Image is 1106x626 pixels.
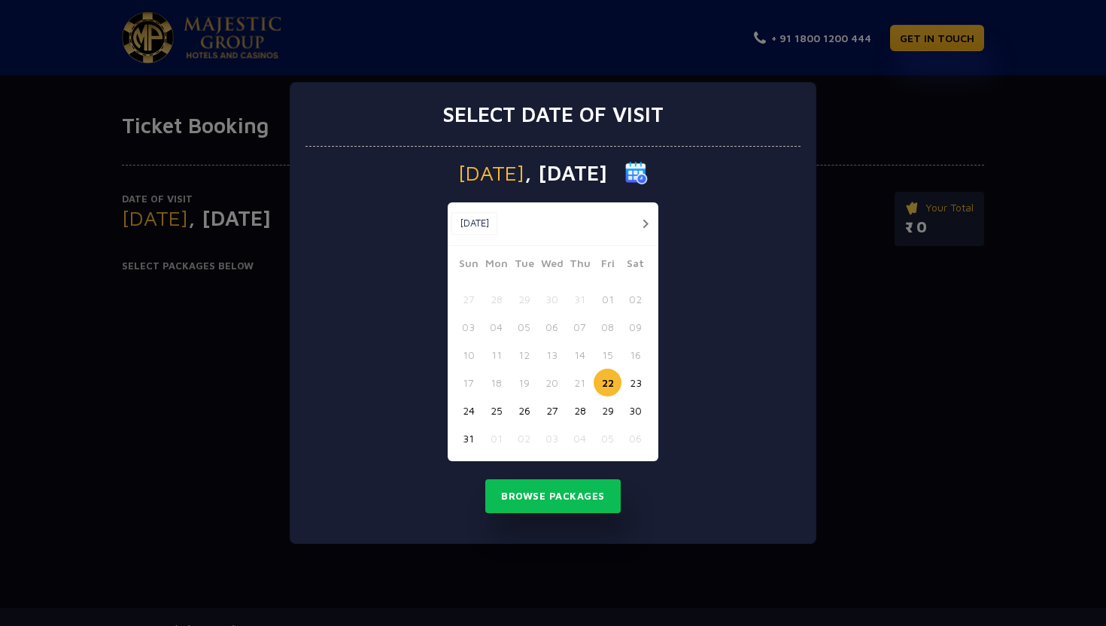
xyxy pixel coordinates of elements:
[566,285,594,313] button: 31
[482,285,510,313] button: 28
[621,424,649,452] button: 06
[621,397,649,424] button: 30
[454,424,482,452] button: 31
[538,397,566,424] button: 27
[621,313,649,341] button: 09
[454,285,482,313] button: 27
[482,313,510,341] button: 04
[621,255,649,276] span: Sat
[482,369,510,397] button: 18
[594,255,621,276] span: Fri
[485,479,621,514] button: Browse Packages
[451,212,497,235] button: [DATE]
[621,369,649,397] button: 23
[594,369,621,397] button: 22
[594,397,621,424] button: 29
[594,313,621,341] button: 08
[524,163,607,184] span: , [DATE]
[442,102,664,127] h3: Select date of visit
[538,313,566,341] button: 06
[454,369,482,397] button: 17
[510,369,538,397] button: 19
[625,162,648,184] img: calender icon
[454,313,482,341] button: 03
[621,285,649,313] button: 02
[594,341,621,369] button: 15
[538,255,566,276] span: Wed
[566,397,594,424] button: 28
[510,424,538,452] button: 02
[482,255,510,276] span: Mon
[566,255,594,276] span: Thu
[594,424,621,452] button: 05
[510,313,538,341] button: 05
[482,341,510,369] button: 11
[538,285,566,313] button: 30
[482,397,510,424] button: 25
[454,255,482,276] span: Sun
[566,313,594,341] button: 07
[566,369,594,397] button: 21
[538,341,566,369] button: 13
[594,285,621,313] button: 01
[510,285,538,313] button: 29
[510,397,538,424] button: 26
[538,424,566,452] button: 03
[566,424,594,452] button: 04
[510,255,538,276] span: Tue
[510,341,538,369] button: 12
[482,424,510,452] button: 01
[538,369,566,397] button: 20
[454,341,482,369] button: 10
[458,163,524,184] span: [DATE]
[621,341,649,369] button: 16
[454,397,482,424] button: 24
[566,341,594,369] button: 14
